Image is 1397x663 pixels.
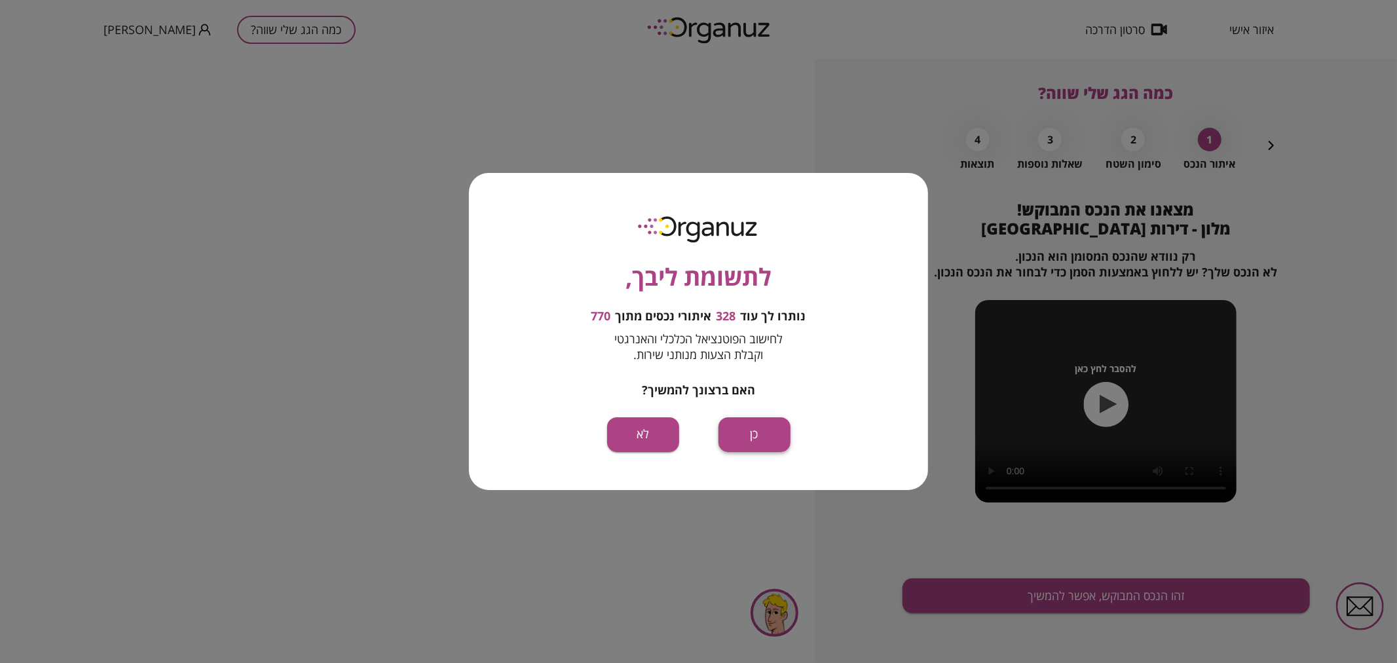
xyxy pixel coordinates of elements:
[625,259,772,295] span: לתשומת ליבך,
[642,382,755,398] span: האם ברצונך להמשיך?
[717,309,736,324] span: 328
[607,417,679,452] button: לא
[741,309,806,324] span: נותרו לך עוד
[629,211,769,246] img: logo
[614,331,783,362] span: לחישוב הפוטנציאל הכלכלי והאנרגטי וקבלת הצעות מנותני שירות.
[718,417,791,452] button: כן
[591,309,611,324] span: 770
[616,309,712,324] span: איתורי נכסים מתוך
